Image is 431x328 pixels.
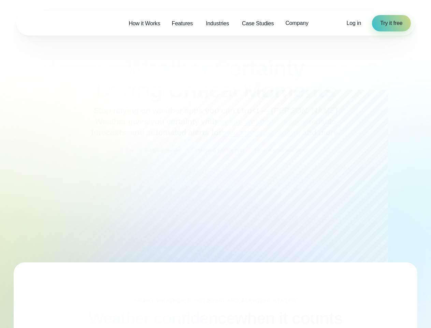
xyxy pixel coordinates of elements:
a: Log in [347,19,361,27]
a: Case Studies [236,16,279,30]
span: Industries [206,19,229,28]
span: Log in [347,20,361,26]
span: Try it free [380,19,402,27]
span: Features [172,19,193,28]
span: How it Works [129,19,160,28]
a: Try it free [372,15,411,31]
a: How it Works [123,16,166,30]
span: Company [285,19,308,27]
span: Case Studies [242,19,274,28]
